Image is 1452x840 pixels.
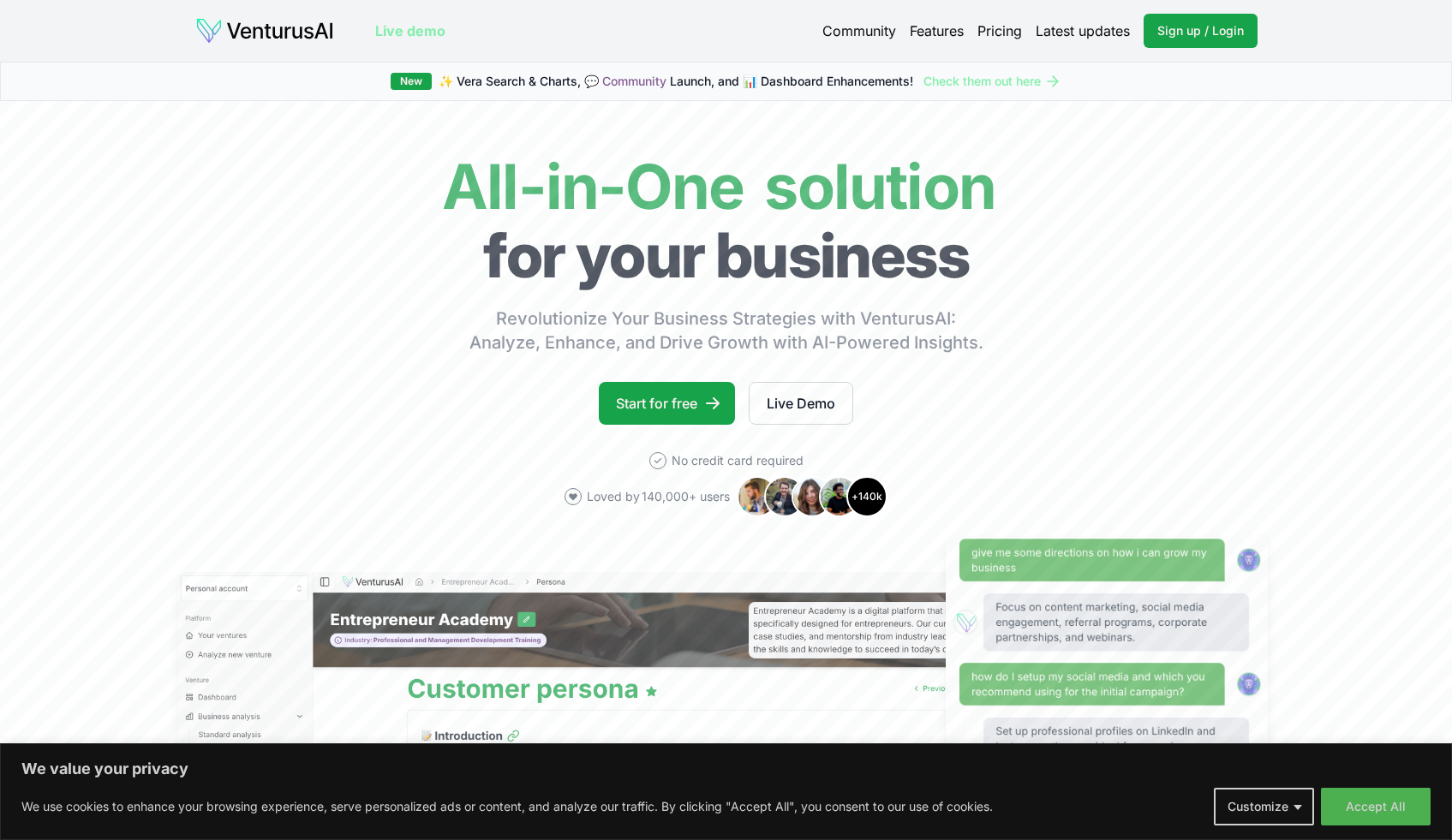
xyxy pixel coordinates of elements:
p: We use cookies to enhance your browsing experience, serve personalized ads or content, and analyz... [21,796,993,817]
a: Start for free [599,382,735,425]
a: Live Demo [749,382,853,425]
img: Avatar 1 [737,476,778,517]
span: ✨ Vera Search & Charts, 💬 Launch, and 📊 Dashboard Enhancements! [439,73,913,90]
img: Avatar 4 [819,476,860,517]
a: Sign up / Login [1144,14,1258,48]
p: We value your privacy [21,759,1431,779]
div: New [391,73,432,90]
a: Check them out here [923,73,1061,90]
img: Avatar 2 [764,476,805,517]
img: logo [195,17,334,45]
a: Community [822,21,896,41]
a: Latest updates [1036,21,1130,41]
button: Customize [1214,788,1314,825]
a: Pricing [977,21,1022,41]
a: Features [910,21,964,41]
img: Avatar 3 [792,476,833,517]
button: Accept All [1321,788,1431,825]
a: Community [602,74,666,88]
span: Sign up / Login [1157,22,1244,39]
a: Live demo [375,21,445,41]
